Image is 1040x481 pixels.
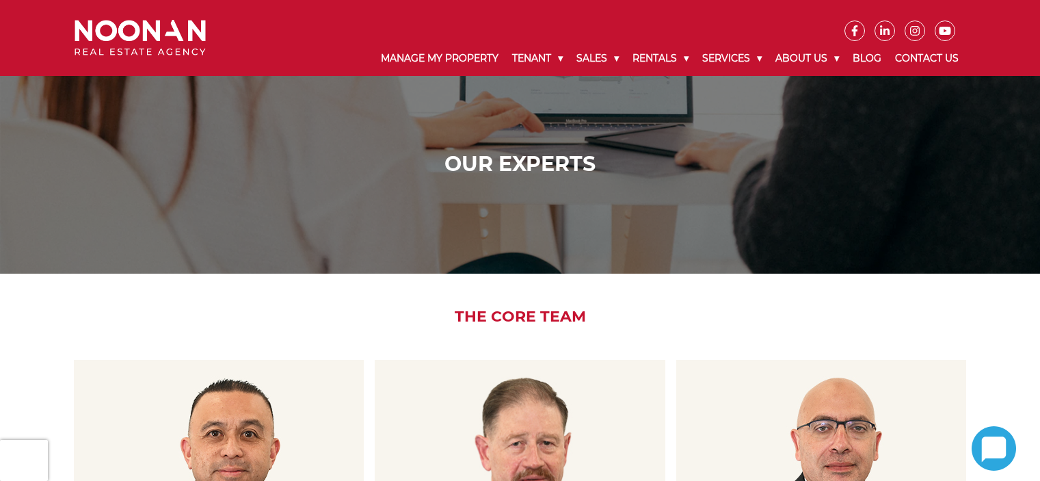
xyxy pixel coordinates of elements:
a: About Us [769,41,846,76]
img: Noonan Real Estate Agency [75,20,206,56]
a: Blog [846,41,888,76]
a: Tenant [505,41,570,76]
a: Rentals [626,41,695,76]
a: Contact Us [888,41,965,76]
h2: The Core Team [64,308,976,326]
h1: Our Experts [78,152,962,177]
a: Manage My Property [374,41,505,76]
a: Services [695,41,769,76]
a: Sales [570,41,626,76]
